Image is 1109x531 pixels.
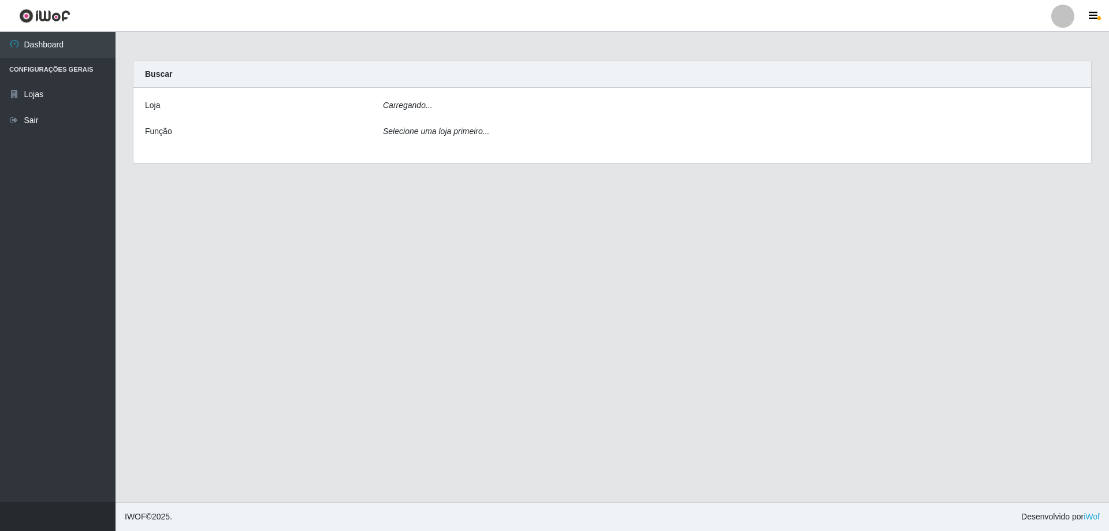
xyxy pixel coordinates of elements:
strong: Buscar [145,69,172,79]
label: Loja [145,99,160,112]
span: © 2025 . [125,511,172,523]
a: iWof [1084,512,1100,521]
span: Desenvolvido por [1021,511,1100,523]
img: CoreUI Logo [19,9,70,23]
label: Função [145,125,172,138]
span: IWOF [125,512,146,521]
i: Carregando... [383,101,433,110]
i: Selecione uma loja primeiro... [383,127,489,136]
